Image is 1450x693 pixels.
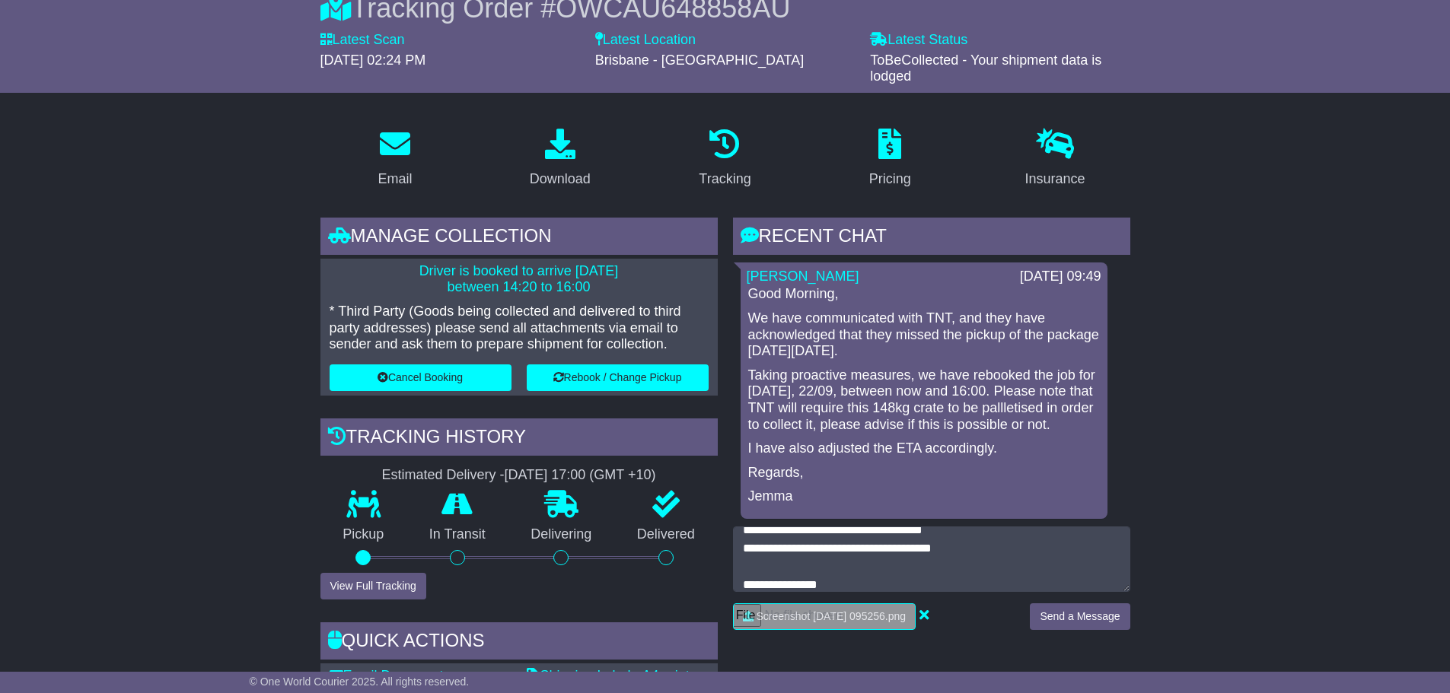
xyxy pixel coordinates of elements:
[530,169,591,189] div: Download
[320,32,405,49] label: Latest Scan
[320,418,718,459] div: Tracking history
[508,526,615,543] p: Delivering
[1030,603,1130,630] button: Send a Message
[614,526,718,543] p: Delivered
[320,622,718,663] div: Quick Actions
[250,676,470,688] span: © One World Courier 2025. All rights reserved.
[748,286,1100,303] p: Good Morning,
[689,123,760,195] a: Tracking
[748,488,1100,505] p: Jemma
[330,668,451,683] a: Email Documents
[330,364,511,391] button: Cancel Booking
[870,32,967,49] label: Latest Status
[368,123,422,195] a: Email
[527,668,702,683] a: Shipping Label - A4 printer
[747,269,859,284] a: [PERSON_NAME]
[320,52,426,68] span: [DATE] 02:24 PM
[527,364,709,391] button: Rebook / Change Pickup
[733,218,1130,259] div: RECENT CHAT
[1025,169,1085,189] div: Insurance
[748,440,1100,457] p: I have also adjusted the ETA accordingly.
[320,573,426,599] button: View Full Tracking
[406,526,508,543] p: In Transit
[320,467,718,484] div: Estimated Delivery -
[870,52,1101,84] span: ToBeCollected - Your shipment data is lodged
[1015,123,1095,195] a: Insurance
[378,169,412,189] div: Email
[748,310,1100,360] p: We have communicated with TNT, and they have acknowledged that they missed the pickup of the pack...
[748,367,1100,433] p: Taking proactive measures, we have rebooked the job for [DATE], 22/09, between now and 16:00. Ple...
[330,263,709,296] p: Driver is booked to arrive [DATE] between 14:20 to 16:00
[869,169,911,189] div: Pricing
[505,467,656,484] div: [DATE] 17:00 (GMT +10)
[595,32,696,49] label: Latest Location
[330,304,709,353] p: * Third Party (Goods being collected and delivered to third party addresses) please send all atta...
[748,465,1100,482] p: Regards,
[1020,269,1101,285] div: [DATE] 09:49
[320,526,407,543] p: Pickup
[520,123,601,195] a: Download
[595,52,804,68] span: Brisbane - [GEOGRAPHIC_DATA]
[320,218,718,259] div: Manage collection
[699,169,750,189] div: Tracking
[859,123,921,195] a: Pricing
